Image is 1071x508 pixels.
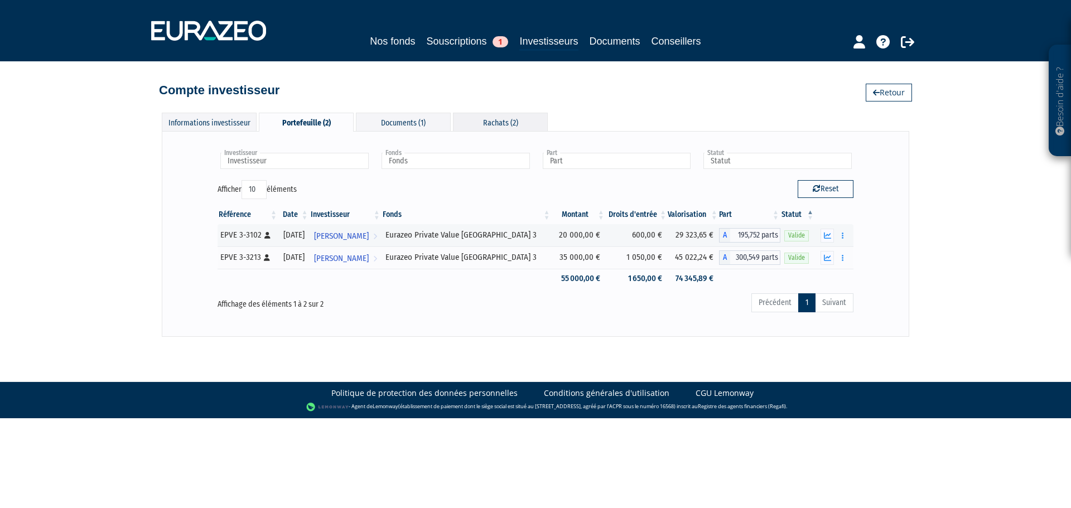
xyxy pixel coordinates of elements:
[719,250,780,265] div: A - Eurazeo Private Value Europe 3
[698,403,786,410] a: Registre des agents financiers (Regafi)
[1054,51,1067,151] p: Besoin d'aide ?
[552,246,606,269] td: 35 000,00 €
[282,251,306,263] div: [DATE]
[314,226,369,246] span: [PERSON_NAME]
[373,226,377,246] i: Voir l'investisseur
[159,84,279,97] h4: Compte investisseur
[730,228,780,243] span: 195,752 parts
[264,232,271,239] i: [Français] Personne physique
[385,251,548,263] div: Eurazeo Private Value [GEOGRAPHIC_DATA] 3
[370,33,415,49] a: Nos fonds
[606,224,668,246] td: 600,00 €
[310,224,382,246] a: [PERSON_NAME]
[331,388,518,399] a: Politique de protection des données personnelles
[519,33,578,51] a: Investisseurs
[493,36,508,47] span: 1
[218,180,297,199] label: Afficher éléments
[426,33,508,49] a: Souscriptions1
[668,205,719,224] th: Valorisation: activer pour trier la colonne par ordre croissant
[798,180,853,198] button: Reset
[259,113,354,132] div: Portefeuille (2)
[668,224,719,246] td: 29 323,65 €
[356,113,451,131] div: Documents (1)
[220,251,274,263] div: EPVE 3-3213
[668,246,719,269] td: 45 022,24 €
[590,33,640,49] a: Documents
[552,269,606,288] td: 55 000,00 €
[162,113,257,131] div: Informations investisseur
[382,205,552,224] th: Fonds: activer pour trier la colonne par ordre croissant
[306,401,349,413] img: logo-lemonway.png
[719,228,730,243] span: A
[784,230,809,241] span: Valide
[278,205,310,224] th: Date: activer pour trier la colonne par ordre croissant
[780,205,815,224] th: Statut : activer pour trier la colonne par ordre d&eacute;croissant
[606,246,668,269] td: 1 050,00 €
[453,113,548,131] div: Rachats (2)
[385,229,548,241] div: Eurazeo Private Value [GEOGRAPHIC_DATA] 3
[696,388,754,399] a: CGU Lemonway
[218,292,473,310] div: Affichage des éléments 1 à 2 sur 2
[242,180,267,199] select: Afficheréléments
[264,254,270,261] i: [Français] Personne physique
[310,205,382,224] th: Investisseur: activer pour trier la colonne par ordre croissant
[606,269,668,288] td: 1 650,00 €
[866,84,912,101] a: Retour
[11,401,1060,413] div: - Agent de (établissement de paiement dont le siège social est situé au [STREET_ADDRESS], agréé p...
[652,33,701,49] a: Conseillers
[552,205,606,224] th: Montant: activer pour trier la colonne par ordre croissant
[719,205,780,224] th: Part: activer pour trier la colonne par ordre croissant
[282,229,306,241] div: [DATE]
[151,21,266,41] img: 1732889491-logotype_eurazeo_blanc_rvb.png
[218,205,278,224] th: Référence : activer pour trier la colonne par ordre croissant
[719,250,730,265] span: A
[310,246,382,269] a: [PERSON_NAME]
[606,205,668,224] th: Droits d'entrée: activer pour trier la colonne par ordre croissant
[220,229,274,241] div: EPVE 3-3102
[314,248,369,269] span: [PERSON_NAME]
[552,224,606,246] td: 20 000,00 €
[668,269,719,288] td: 74 345,89 €
[373,248,377,269] i: Voir l'investisseur
[373,403,398,410] a: Lemonway
[544,388,669,399] a: Conditions générales d'utilisation
[719,228,780,243] div: A - Eurazeo Private Value Europe 3
[798,293,816,312] a: 1
[730,250,780,265] span: 300,549 parts
[784,253,809,263] span: Valide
